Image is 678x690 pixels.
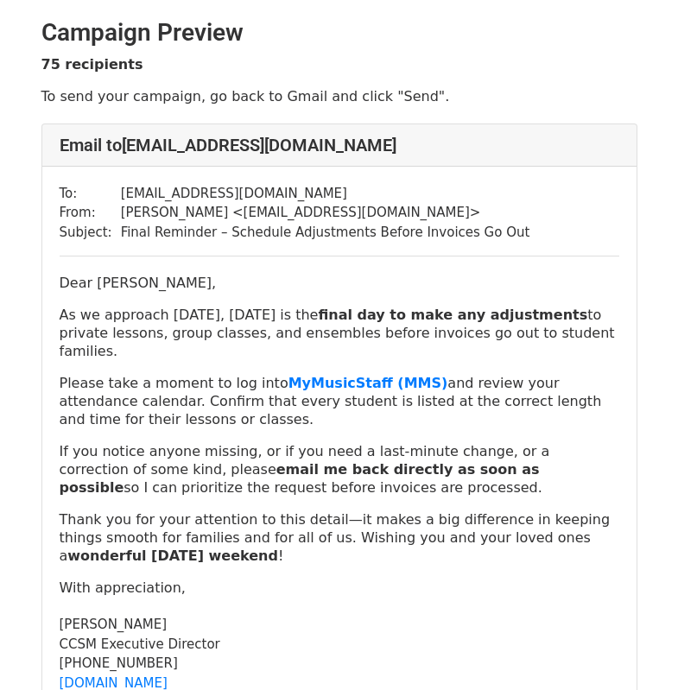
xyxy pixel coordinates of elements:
[67,548,278,564] strong: wonderful [DATE] weekend
[41,18,637,47] h2: Campaign Preview
[60,223,121,243] td: Subject:
[121,184,530,204] td: [EMAIL_ADDRESS][DOMAIN_NAME]
[60,203,121,223] td: From:
[318,307,587,323] strong: final day to make any adjustments
[60,184,121,204] td: To:
[60,306,619,360] p: As we approach [DATE], [DATE] is the to private lessons, group classes, and ensembles before invo...
[60,461,540,496] strong: email me back directly as soon as possible
[41,87,637,105] p: To send your campaign, go back to Gmail and click "Send".
[60,374,619,428] p: Please take a moment to log into and review your attendance calendar. Confirm that every student ...
[60,579,619,615] p: With appreciation,
[121,223,530,243] td: Final Reminder – Schedule Adjustments Before Invoices Go Out
[60,135,619,155] h4: Email to [EMAIL_ADDRESS][DOMAIN_NAME]
[288,375,448,391] a: MyMusicStaff (MMS)
[60,510,619,565] p: Thank you for your attention to this detail—it makes a big difference in keeping things smooth fo...
[60,274,619,292] p: Dear [PERSON_NAME],
[121,203,530,223] td: [PERSON_NAME] < [EMAIL_ADDRESS][DOMAIN_NAME] >
[41,56,143,73] strong: 75 recipients
[60,442,619,497] p: If you notice anyone missing, or if you need a last-minute change, or a correction of some kind, ...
